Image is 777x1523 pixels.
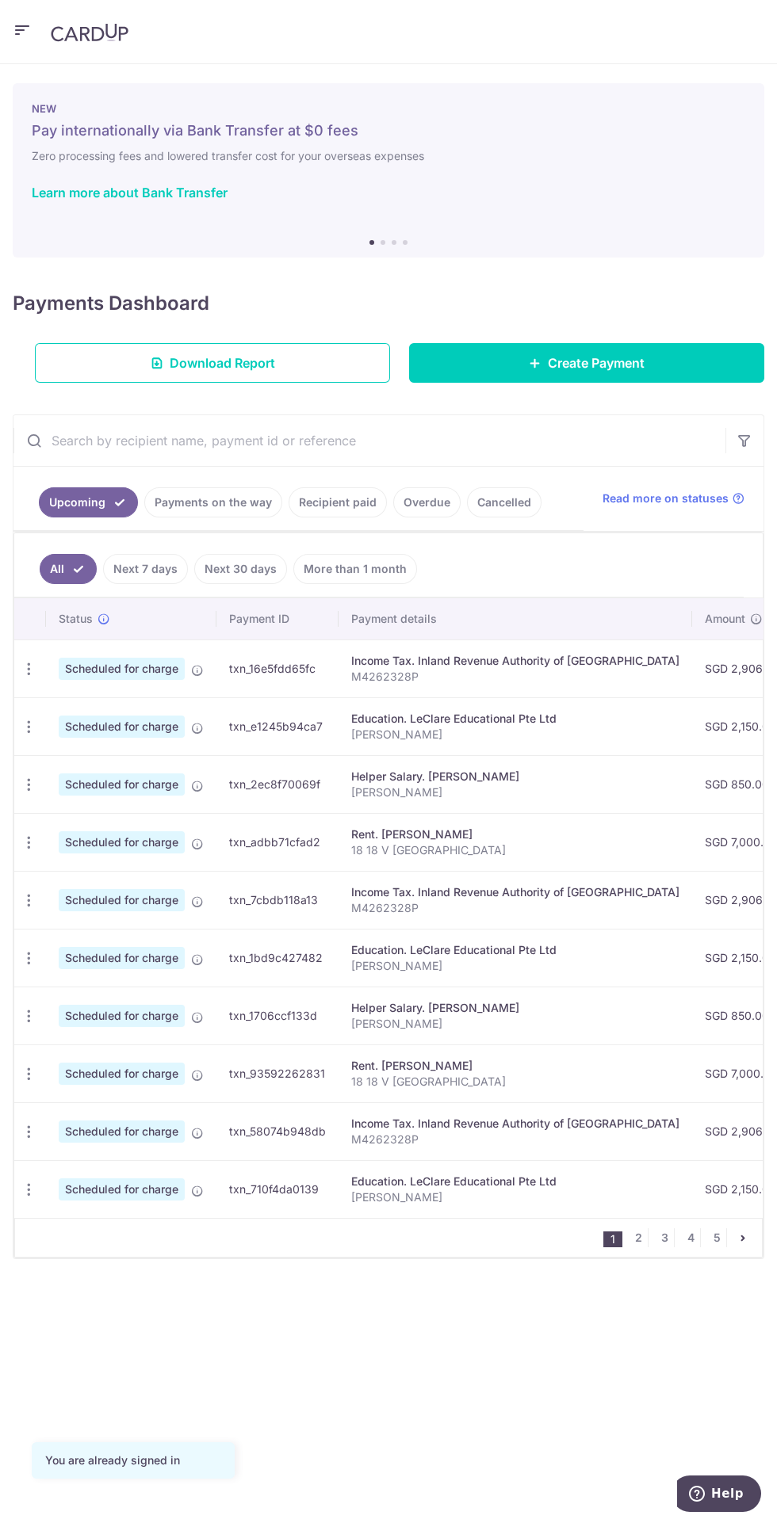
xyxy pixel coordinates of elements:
[144,487,282,517] a: Payments on the way
[351,769,679,784] div: Helper Salary. [PERSON_NAME]
[216,598,339,639] th: Payment ID
[59,889,185,911] span: Scheduled for charge
[59,947,185,969] span: Scheduled for charge
[59,716,185,738] span: Scheduled for charge
[351,1132,679,1147] p: M4262328P
[194,554,287,584] a: Next 30 days
[393,487,461,517] a: Overdue
[35,343,390,383] a: Download Report
[351,1174,679,1189] div: Education. LeClare Educational Pte Ltd
[351,1189,679,1205] p: [PERSON_NAME]
[351,942,679,958] div: Education. LeClare Educational Pte Ltd
[39,487,138,517] a: Upcoming
[216,987,339,1044] td: txn_1706ccf133d
[51,23,128,42] img: CardUp
[216,929,339,987] td: txn_1bd9c427482
[293,554,417,584] a: More than 1 month
[705,611,745,627] span: Amount
[351,826,679,842] div: Rent. [PERSON_NAME]
[603,1231,622,1247] li: 1
[216,1160,339,1218] td: txn_710f4da0139
[59,1005,185,1027] span: Scheduled for charge
[216,697,339,755] td: txn_e1245b94ca7
[351,1116,679,1132] div: Income Tax. Inland Revenue Authority of [GEOGRAPHIC_DATA]
[339,598,692,639] th: Payment details
[59,1178,185,1200] span: Scheduled for charge
[351,653,679,669] div: Income Tax. Inland Revenue Authority of [GEOGRAPHIC_DATA]
[351,900,679,916] p: M4262328P
[103,554,188,584] a: Next 7 days
[289,487,387,517] a: Recipient paid
[45,1452,221,1468] div: You are already signed in
[59,1063,185,1085] span: Scheduled for charge
[216,1102,339,1160] td: txn_58074b948db
[351,669,679,685] p: M4262328P
[467,487,542,517] a: Cancelled
[603,490,744,506] a: Read more on statuses
[655,1228,674,1247] a: 3
[351,842,679,858] p: 18 18 V [GEOGRAPHIC_DATA]
[351,711,679,727] div: Education. LeClare Educational Pte Ltd
[40,554,97,584] a: All
[603,1219,762,1257] nav: pager
[32,102,745,115] p: NEW
[351,1074,679,1090] p: 18 18 V [GEOGRAPHIC_DATA]
[216,639,339,697] td: txn_16e5fdd65fc
[409,343,764,383] a: Create Payment
[351,784,679,800] p: [PERSON_NAME]
[548,353,645,372] span: Create Payment
[351,1016,679,1032] p: [PERSON_NAME]
[351,958,679,974] p: [PERSON_NAME]
[603,490,729,506] span: Read more on statuses
[216,1044,339,1102] td: txn_93592262831
[707,1228,726,1247] a: 5
[32,147,745,166] h6: Zero processing fees and lowered transfer cost for your overseas expenses
[13,289,209,318] h4: Payments Dashboard
[59,1120,185,1143] span: Scheduled for charge
[681,1228,700,1247] a: 4
[216,755,339,813] td: txn_2ec8f70069f
[59,831,185,853] span: Scheduled for charge
[216,813,339,871] td: txn_adbb71cfad2
[677,1475,761,1515] iframe: Opens a widget where you can find more information
[351,884,679,900] div: Income Tax. Inland Revenue Authority of [GEOGRAPHIC_DATA]
[59,611,93,627] span: Status
[351,1000,679,1016] div: Helper Salary. [PERSON_NAME]
[351,1058,679,1074] div: Rent. [PERSON_NAME]
[170,353,275,372] span: Download Report
[13,415,725,466] input: Search by recipient name, payment id or reference
[32,121,745,140] h5: Pay internationally via Bank Transfer at $0 fees
[59,658,185,680] span: Scheduled for charge
[59,773,185,796] span: Scheduled for charge
[351,727,679,742] p: [PERSON_NAME]
[629,1228,648,1247] a: 2
[216,871,339,929] td: txn_7cbdb118a13
[32,185,228,200] a: Learn more about Bank Transfer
